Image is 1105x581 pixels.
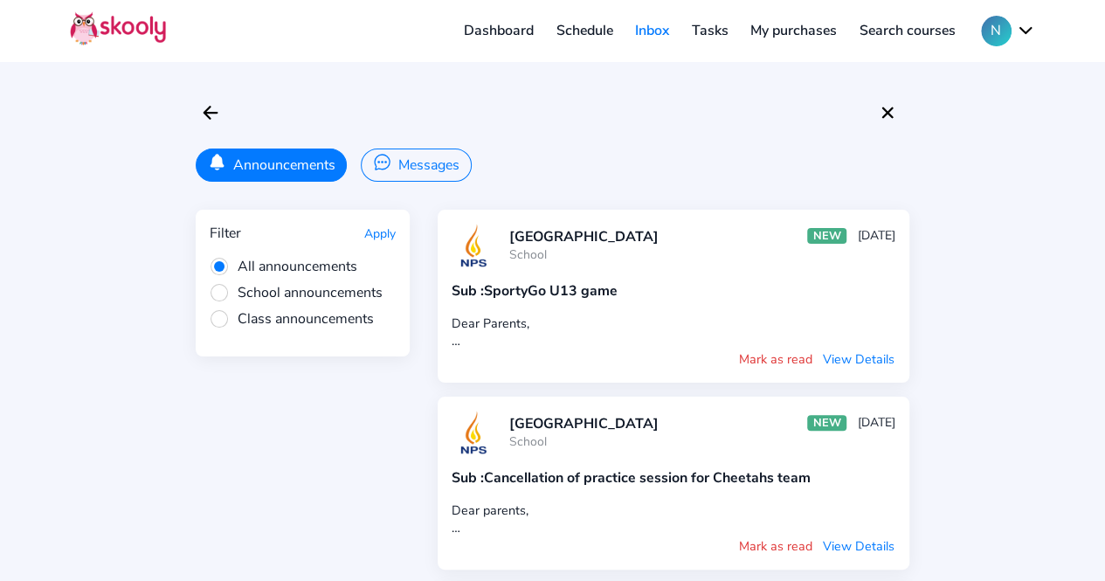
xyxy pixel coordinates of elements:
[738,349,813,369] button: Mark as read
[452,17,545,45] a: Dashboard
[981,16,1035,46] button: Nchevron down outline
[873,98,902,128] button: close
[807,415,846,431] div: NEW
[208,153,226,171] ion-icon: notifications
[452,411,495,454] img: 20170717074618169820408676579146e5rDExiun0FCoEly0V.png
[364,225,396,242] button: Apply
[373,153,391,171] ion-icon: chatbubble ellipses outline
[858,227,895,244] div: [DATE]
[509,227,659,246] div: [GEOGRAPHIC_DATA]
[739,17,848,45] a: My purchases
[196,149,347,182] button: Announcements
[361,149,471,182] button: Messages
[624,17,680,45] a: Inbox
[822,349,895,369] button: View Details
[807,228,846,244] div: NEW
[210,283,383,302] span: School announcements
[509,414,659,433] div: [GEOGRAPHIC_DATA]
[210,224,241,243] div: Filter
[848,17,967,45] a: Search courses
[822,536,895,556] button: View Details
[210,257,357,276] span: All announcements
[452,315,895,349] div: Dear Parents, Kindly ignore the previous skooly message regarding the SportyGo U13 game sent to a...
[509,246,659,263] div: School
[452,281,484,301] span: Sub :
[858,414,895,431] div: [DATE]
[452,468,484,488] span: Sub :
[452,468,895,488] div: Cancellation of practice session for Cheetahs team
[738,536,813,556] button: Mark as read
[196,98,225,128] button: arrow back outline
[70,11,166,45] img: Skooly
[680,17,740,45] a: Tasks
[452,281,895,301] div: SportyGo U13 game
[210,309,374,329] span: Class announcements
[877,102,898,123] ion-icon: close
[452,501,895,536] div: Dear parents, Due to unavoidable reasons, we will have to cancel the practice session scheduled f...
[200,102,221,123] ion-icon: arrow back outline
[509,433,659,450] div: School
[452,224,495,267] img: 20170717074618169820408676579146e5rDExiun0FCoEly0V.png
[545,17,625,45] a: Schedule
